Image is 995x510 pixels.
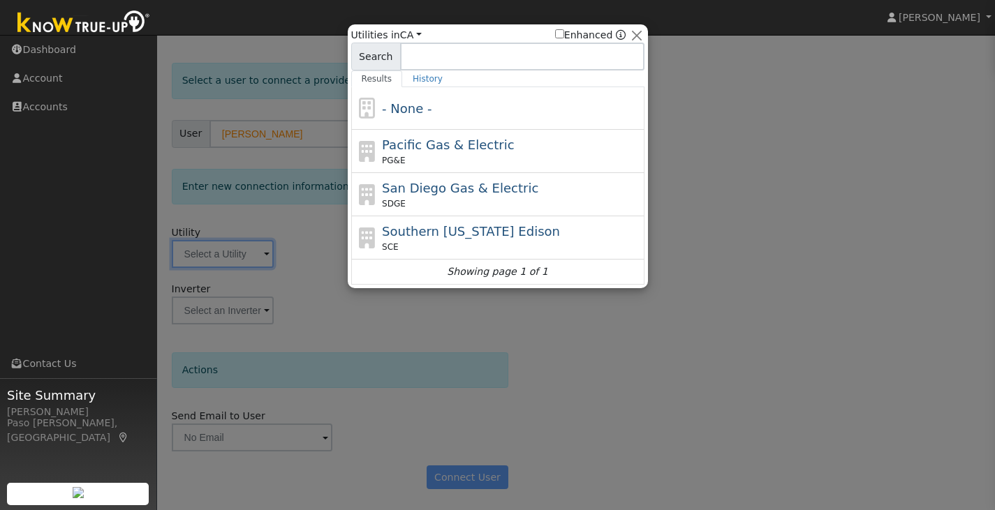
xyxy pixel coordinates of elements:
[7,386,149,405] span: Site Summary
[382,241,399,253] span: SCE
[382,154,405,167] span: PG&E
[351,43,401,70] span: Search
[616,29,626,40] a: Enhanced Providers
[555,28,626,43] span: Show enhanced providers
[382,181,538,195] span: San Diego Gas & Electric
[351,28,422,43] span: Utilities in
[447,264,547,279] i: Showing page 1 of 1
[555,28,613,43] label: Enhanced
[400,29,422,40] a: CA
[117,432,130,443] a: Map
[7,405,149,419] div: [PERSON_NAME]
[899,12,980,23] span: [PERSON_NAME]
[555,29,564,38] input: Enhanced
[382,137,514,152] span: Pacific Gas & Electric
[382,224,560,239] span: Southern [US_STATE] Edison
[382,101,432,116] span: - None -
[382,197,406,210] span: SDGE
[10,8,157,39] img: Know True-Up
[7,416,149,445] div: Paso [PERSON_NAME], [GEOGRAPHIC_DATA]
[351,70,403,87] a: Results
[402,70,453,87] a: History
[73,487,84,498] img: retrieve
